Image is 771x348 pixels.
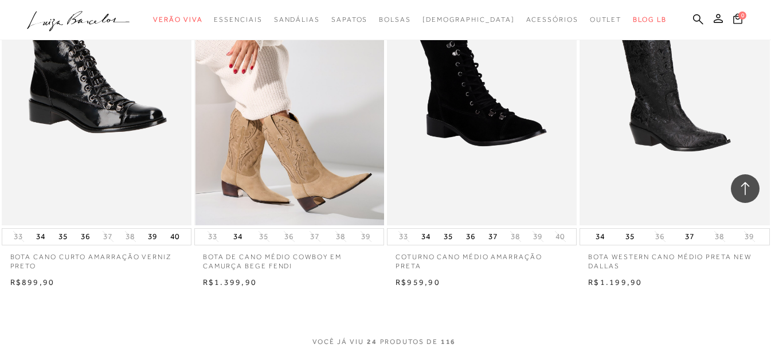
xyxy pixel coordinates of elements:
[214,9,262,30] a: categoryNavScreenReaderText
[580,245,769,272] a: BOTA WESTERN CANO MÉDIO PRETA NEW DALLAS
[741,231,757,242] button: 39
[77,229,93,245] button: 36
[153,15,202,24] span: Verão Viva
[422,9,515,30] a: noSubCategoriesText
[387,245,577,272] a: Coturno cano médio amarração preta
[153,9,202,30] a: categoryNavScreenReaderText
[422,15,515,24] span: [DEMOGRAPHIC_DATA]
[379,9,411,30] a: categoryNavScreenReaderText
[682,229,698,245] button: 37
[485,229,501,245] button: 37
[2,245,191,272] a: BOTA CANO CURTO AMARRAÇÃO VERNIZ PRETO
[526,15,578,24] span: Acessórios
[33,229,49,245] button: 34
[730,13,746,28] button: 0
[633,15,666,24] span: BLOG LB
[205,231,221,242] button: 33
[588,277,642,287] span: R$1.199,90
[530,231,546,242] button: 39
[100,231,116,242] button: 37
[440,229,456,245] button: 35
[167,229,183,245] button: 40
[590,15,622,24] span: Outlet
[332,231,349,242] button: 38
[526,9,578,30] a: categoryNavScreenReaderText
[711,231,727,242] button: 38
[331,15,367,24] span: Sapatos
[144,229,161,245] button: 39
[463,229,479,245] button: 36
[307,231,323,242] button: 37
[256,231,272,242] button: 35
[10,277,55,287] span: R$899,90
[331,9,367,30] a: categoryNavScreenReaderText
[396,231,412,242] button: 33
[379,15,411,24] span: Bolsas
[652,231,668,242] button: 36
[281,231,297,242] button: 36
[312,338,459,346] span: VOCÊ JÁ VIU PRODUTOS DE
[507,231,523,242] button: 38
[396,277,440,287] span: R$959,90
[418,229,434,245] button: 34
[10,231,26,242] button: 33
[55,229,71,245] button: 35
[592,229,608,245] button: 34
[552,231,568,242] button: 40
[738,11,746,19] span: 0
[367,338,377,346] span: 24
[358,231,374,242] button: 39
[633,9,666,30] a: BLOG LB
[441,338,456,346] span: 116
[122,231,138,242] button: 38
[274,9,320,30] a: categoryNavScreenReaderText
[590,9,622,30] a: categoryNavScreenReaderText
[194,245,384,272] a: BOTA DE CANO MÉDIO COWBOY EM CAMURÇA BEGE FENDI
[622,229,638,245] button: 35
[230,229,246,245] button: 34
[203,277,257,287] span: R$1.399,90
[274,15,320,24] span: Sandálias
[214,15,262,24] span: Essenciais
